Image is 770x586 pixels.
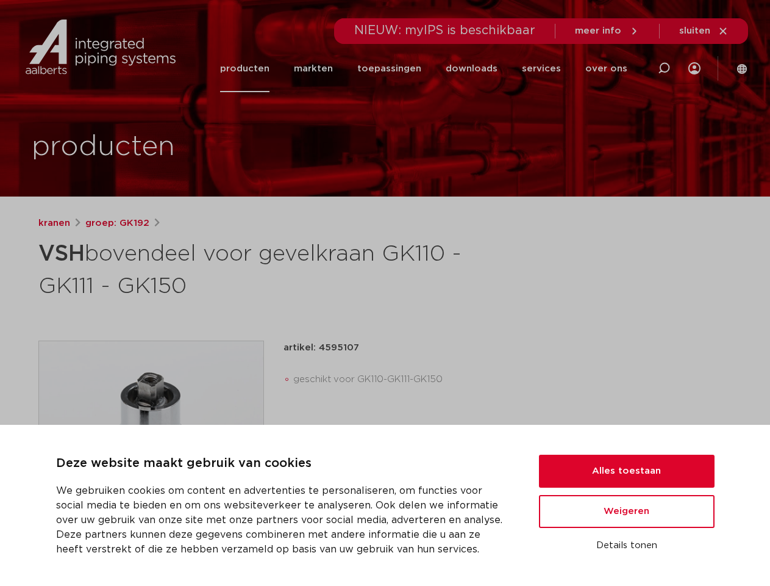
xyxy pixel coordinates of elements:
[293,370,732,389] li: geschikt voor GK110-GK111-GK150
[38,243,85,265] strong: VSH
[575,26,621,35] span: meer info
[446,45,497,92] a: downloads
[220,45,269,92] a: producten
[85,216,149,231] a: groep: GK192
[575,26,640,37] a: meer info
[32,128,175,167] h1: producten
[38,216,70,231] a: kranen
[679,26,729,37] a: sluiten
[539,455,715,488] button: Alles toestaan
[585,45,627,92] a: over ons
[354,24,535,37] span: NIEUW: myIPS is beschikbaar
[56,483,510,557] p: We gebruiken cookies om content en advertenties te personaliseren, om functies voor social media ...
[522,45,561,92] a: services
[357,45,421,92] a: toepassingen
[679,26,710,35] span: sluiten
[56,454,510,474] p: Deze website maakt gebruik van cookies
[38,236,496,302] h1: bovendeel voor gevelkraan GK110 - GK111 - GK150
[39,341,263,566] img: Product Image for VSH bovendeel voor gevelkraan GK110 - GK111 - GK150
[539,495,715,528] button: Weigeren
[220,45,627,92] nav: Menu
[539,535,715,556] button: Details tonen
[294,45,333,92] a: markten
[283,341,359,355] p: artikel: 4595107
